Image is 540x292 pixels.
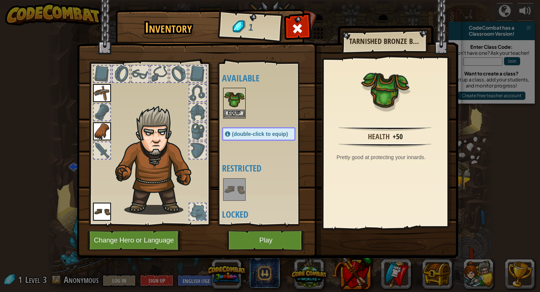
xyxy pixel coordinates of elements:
img: portrait.png [224,89,245,110]
h2: Tarnished Bronze Breastplate [349,37,420,45]
div: +50 [393,131,403,142]
div: Health [368,131,390,142]
h1: Inventory [121,20,216,36]
img: hr.png [339,126,431,131]
button: Play [227,230,305,251]
button: Equip [224,110,245,117]
h4: Locked [222,209,310,219]
span: (double-click to equip) [232,131,288,137]
img: hair_m2.png [112,105,204,215]
img: portrait.png [361,65,409,113]
img: portrait.png [93,122,111,140]
img: portrait.png [93,84,111,102]
img: hr.png [339,143,431,148]
button: Change Hero or Language [87,230,183,251]
img: portrait.png [93,203,111,221]
img: portrait.png [224,179,245,200]
div: Pretty good at protecting your innards. [337,154,438,161]
h4: Available [222,73,310,83]
span: 1 [247,21,254,35]
h4: Restricted [222,163,310,173]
